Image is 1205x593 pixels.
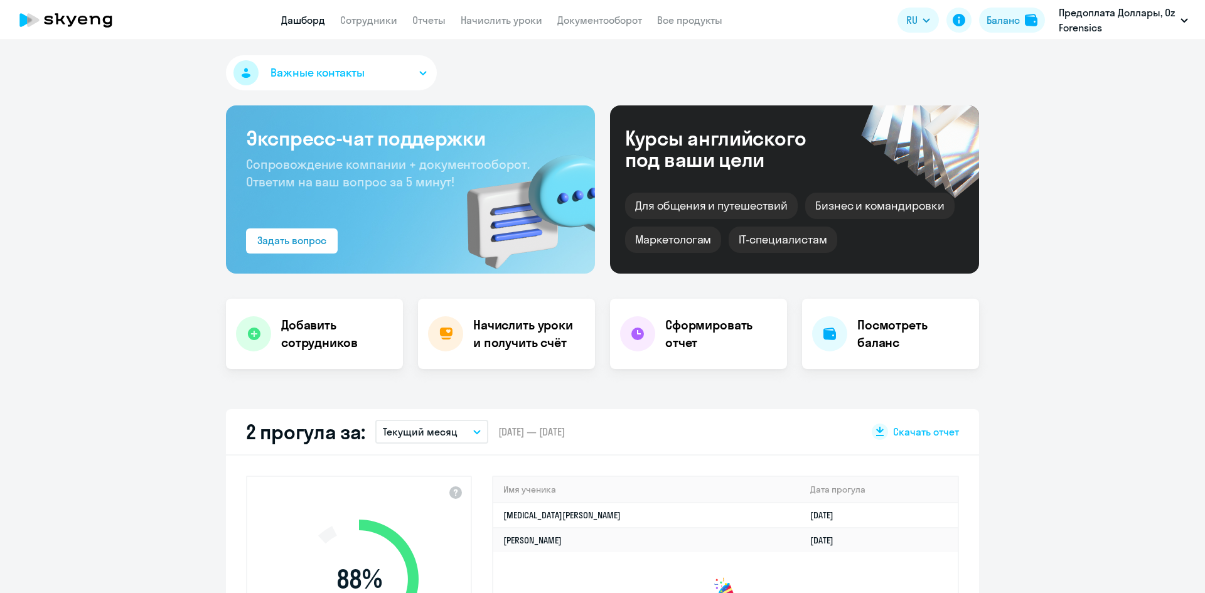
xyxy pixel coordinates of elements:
img: balance [1025,14,1037,26]
h4: Посмотреть баланс [857,316,969,351]
div: IT-специалистам [729,227,837,253]
div: Курсы английского под ваши цели [625,127,840,170]
span: RU [906,13,918,28]
h4: Сформировать отчет [665,316,777,351]
span: Скачать отчет [893,425,959,439]
img: bg-img [449,132,595,274]
a: [PERSON_NAME] [503,535,562,546]
button: Важные контакты [226,55,437,90]
h4: Начислить уроки и получить счёт [473,316,582,351]
p: Текущий месяц [383,424,458,439]
div: Задать вопрос [257,233,326,248]
h4: Добавить сотрудников [281,316,393,351]
button: Задать вопрос [246,228,338,254]
button: Текущий месяц [375,420,488,444]
div: Баланс [987,13,1020,28]
button: Балансbalance [979,8,1045,33]
a: Начислить уроки [461,14,542,26]
p: Предоплата Доллары, Oz Forensics [1059,5,1176,35]
a: Отчеты [412,14,446,26]
div: Маркетологам [625,227,721,253]
h3: Экспресс-чат поддержки [246,126,575,151]
a: Все продукты [657,14,722,26]
button: Предоплата Доллары, Oz Forensics [1052,5,1194,35]
span: Сопровождение компании + документооборот. Ответим на ваш вопрос за 5 минут! [246,156,530,190]
th: Дата прогула [800,477,958,503]
a: Документооборот [557,14,642,26]
a: [MEDICAL_DATA][PERSON_NAME] [503,510,621,521]
a: [DATE] [810,510,843,521]
span: Важные контакты [270,65,365,81]
button: RU [897,8,939,33]
div: Для общения и путешествий [625,193,798,219]
th: Имя ученика [493,477,800,503]
a: [DATE] [810,535,843,546]
a: Дашборд [281,14,325,26]
h2: 2 прогула за: [246,419,365,444]
a: Сотрудники [340,14,397,26]
span: [DATE] — [DATE] [498,425,565,439]
div: Бизнес и командировки [805,193,955,219]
